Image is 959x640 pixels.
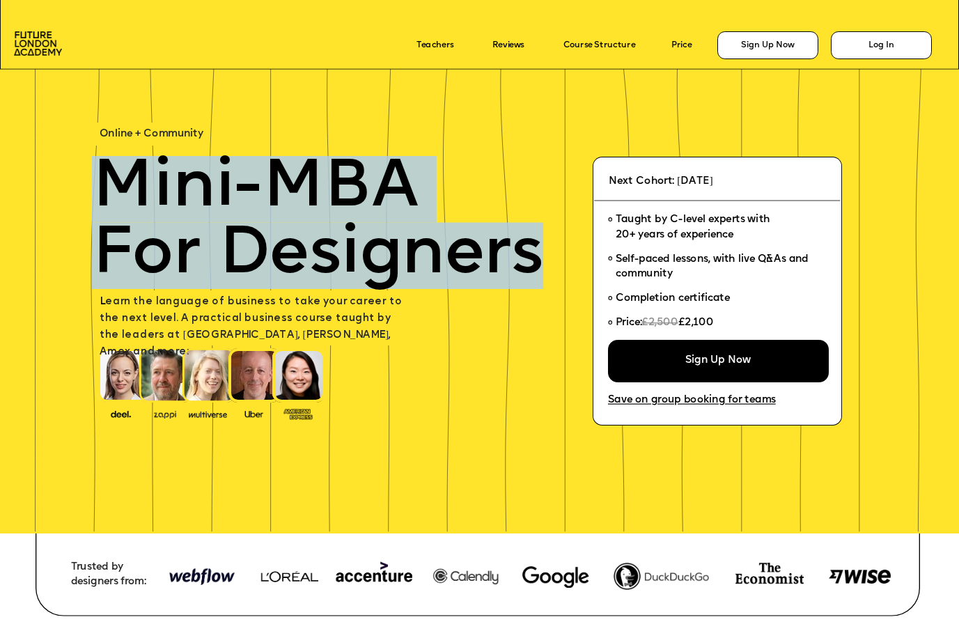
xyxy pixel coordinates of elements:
[615,293,729,304] span: Completion certificate
[235,408,273,419] img: image-99cff0b2-a396-4aab-8550-cf4071da2cb9.png
[615,318,641,328] span: Price:
[279,407,317,421] img: image-93eab660-639c-4de6-957c-4ae039a0235a.png
[563,40,636,49] a: Course Structure
[492,40,524,49] a: Reviews
[615,254,811,279] span: Self-paced lessons, with live Q&As and community
[244,554,504,600] img: image-948b81d4-ecfd-4a21-a3e0-8573ccdefa42.png
[678,318,714,328] span: £2,100
[185,407,231,419] img: image-b7d05013-d886-4065-8d38-3eca2af40620.png
[641,318,678,328] span: £2,500
[71,563,146,587] span: Trusted by designers from:
[614,563,709,590] img: image-fef0788b-2262-40a7-a71a-936c95dc9fdc.png
[92,156,419,222] span: Mini-MBA
[416,40,454,49] a: Teachers
[102,407,140,419] img: image-388f4489-9820-4c53-9b08-f7df0b8d4ae2.png
[608,395,776,406] a: Save on group booking for teams
[100,297,105,307] span: L
[100,297,405,357] span: earn the language of business to take your career to the next level. A practical business course ...
[146,408,184,419] img: image-b2f1584c-cbf7-4a77-bbe0-f56ae6ee31f2.png
[14,31,62,56] img: image-aac980e9-41de-4c2d-a048-f29dd30a0068.png
[735,563,804,584] img: image-74e81e4e-c3ca-4fbf-b275-59ce4ac8e97d.png
[100,130,203,140] span: Online + Community
[522,566,588,588] img: image-780dffe3-2af1-445f-9bcc-6343d0dbf7fb.webp
[829,570,891,584] img: image-8d571a77-038a-4425-b27a-5310df5a295c.png
[609,176,713,187] span: Next Cohort: [DATE]
[671,40,692,49] a: Price
[163,555,240,599] img: image-948b81d4-ecfd-4a21-a3e0-8573ccdefa42.png
[615,214,770,240] span: Taught by C-level experts with 20+ years of experience
[92,223,543,289] span: For Designers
